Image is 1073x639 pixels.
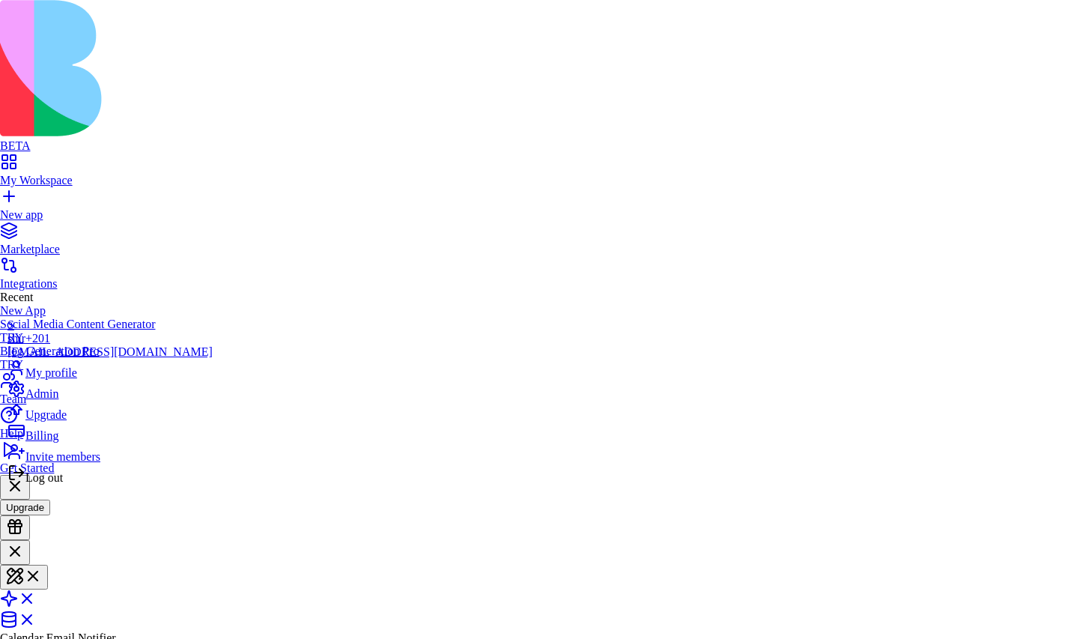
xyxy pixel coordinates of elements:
span: S [7,318,14,331]
a: Upgrade [7,401,213,422]
a: Invite members [7,443,213,464]
a: Admin [7,380,213,401]
span: Admin [25,387,58,400]
a: Billing [7,422,213,443]
a: My profile [7,359,213,380]
span: My profile [25,366,77,379]
div: [EMAIL_ADDRESS][DOMAIN_NAME] [7,345,213,359]
span: Invite members [25,450,100,463]
span: Upgrade [25,408,67,421]
div: shir+201 [7,332,213,345]
a: Sshir+201[EMAIL_ADDRESS][DOMAIN_NAME] [7,318,213,359]
span: Log out [25,471,63,484]
span: Billing [25,429,58,442]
